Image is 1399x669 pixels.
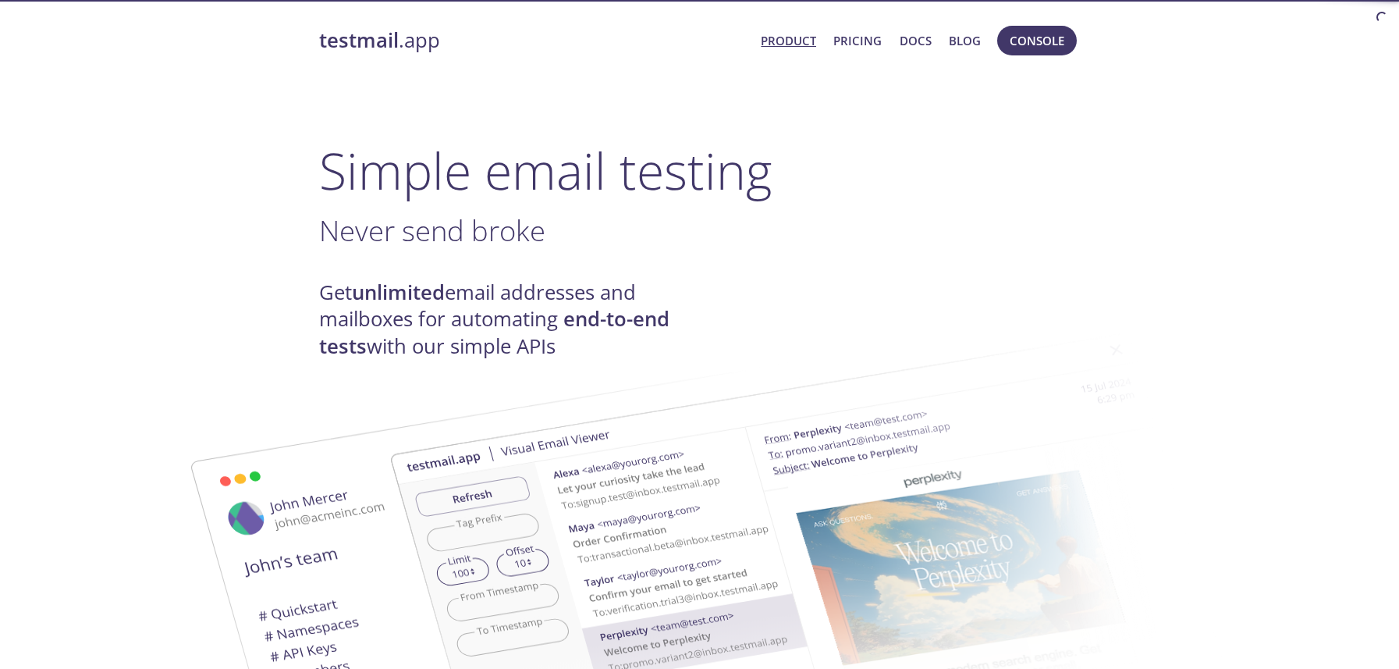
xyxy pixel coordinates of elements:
h4: Get email addresses and mailboxes for automating with our simple APIs [319,279,700,360]
a: Pricing [833,30,882,51]
button: Console [997,26,1077,55]
span: Never send broke [319,211,545,250]
strong: unlimited [352,279,445,306]
a: Blog [949,30,981,51]
a: Product [761,30,816,51]
a: testmail.app [319,27,749,54]
h1: Simple email testing [319,141,1081,201]
span: Console [1010,30,1064,51]
a: Docs [900,30,932,51]
strong: testmail [319,27,399,54]
strong: end-to-end tests [319,305,669,359]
